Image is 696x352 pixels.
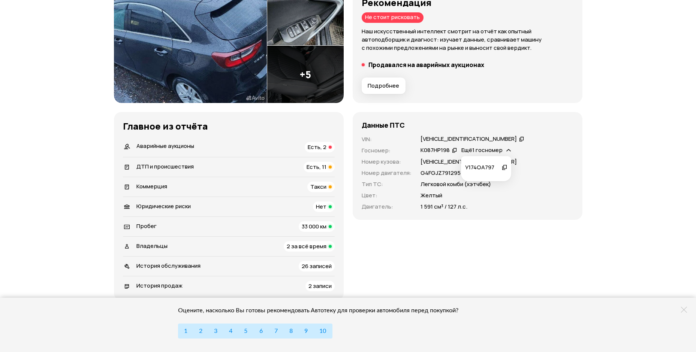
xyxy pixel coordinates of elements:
[208,324,223,339] button: 3
[302,262,332,270] span: 26 записей
[136,262,201,270] span: История обслуживания
[362,191,412,200] p: Цвет :
[283,324,299,339] button: 8
[421,158,517,166] p: [VEHICLE_IDENTIFICATION_NUMBER]
[289,328,293,334] span: 8
[238,324,253,339] button: 5
[178,307,468,314] div: Оцените, насколько Вы готовы рекомендовать Автотеку для проверки автомобиля перед покупкой?
[178,324,193,339] button: 1
[421,203,467,211] p: 1 591 см³ / 127 л.с.
[193,324,208,339] button: 2
[308,143,326,151] span: Есть, 2
[229,328,232,334] span: 4
[421,191,442,200] p: Желтый
[268,324,284,339] button: 7
[274,328,278,334] span: 7
[421,146,450,154] div: К087НР198
[362,146,412,155] p: Госномер :
[223,324,238,339] button: 4
[136,142,194,150] span: Аварийные аукционы
[362,78,406,94] button: Подробнее
[298,324,314,339] button: 9
[362,121,405,129] h4: Данные ПТС
[253,324,269,339] button: 6
[421,135,517,143] div: [VEHICLE_IDENTIFICATION_NUMBER]
[308,282,332,290] span: 2 записи
[123,121,335,131] h3: Главное из отчёта
[199,328,202,334] span: 2
[244,328,247,334] span: 5
[362,27,573,52] p: Наш искусственный интеллект смотрит на отчёт как опытный автоподборщик и диагност: изучает данные...
[184,328,187,334] span: 1
[362,12,424,23] div: Не стоит рисковать
[461,146,503,154] span: Ещё 1 госномер
[316,203,326,210] span: Нет
[310,183,326,191] span: Такси
[136,222,157,230] span: Пробег
[302,222,326,230] span: 33 000 км
[319,328,326,334] span: 10
[307,163,326,171] span: Есть, 11
[368,61,484,69] h5: Продавался на аварийных аукционах
[136,182,167,190] span: Коммерция
[214,328,217,334] span: 3
[304,328,308,334] span: 9
[465,164,500,172] div: У174ОА797
[362,169,412,177] p: Номер двигателя :
[421,180,491,188] p: Легковой комби (хэтчбек)
[362,158,412,166] p: Номер кузова :
[136,163,194,170] span: ДТП и происшествия
[362,135,412,143] p: VIN :
[368,82,399,89] span: Подробнее
[136,242,168,250] span: Владельцы
[287,242,326,250] span: 2 за всё время
[421,169,461,177] p: G4FGJZ791295
[362,180,412,188] p: Тип ТС :
[362,203,412,211] p: Двигатель :
[313,324,332,339] button: 10
[136,282,183,289] span: История продаж
[136,202,191,210] span: Юридические риски
[259,328,263,334] span: 6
